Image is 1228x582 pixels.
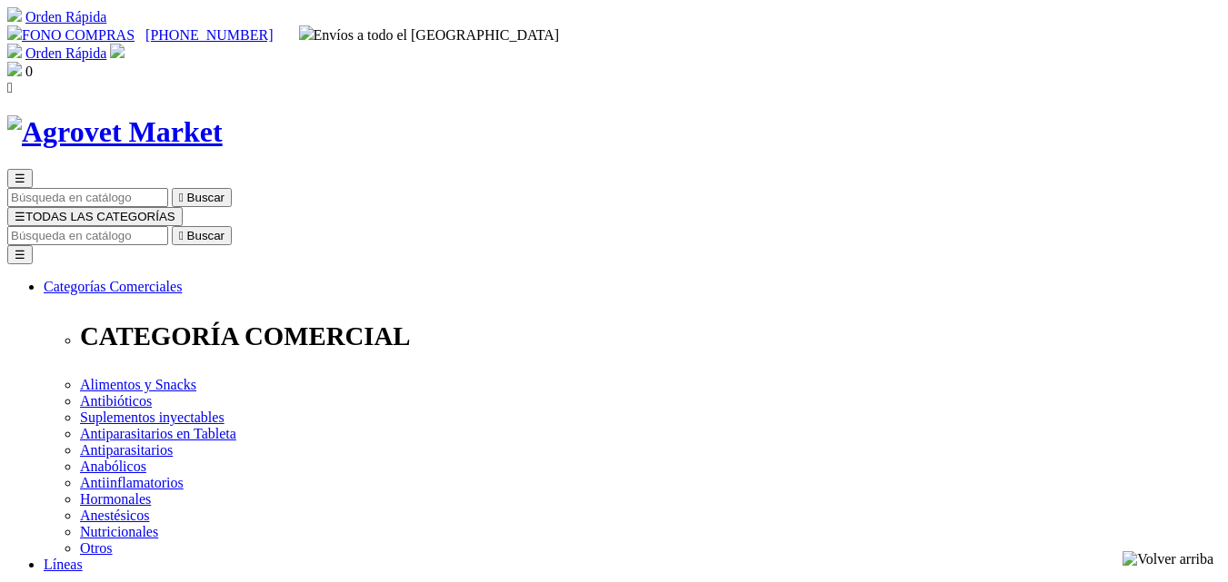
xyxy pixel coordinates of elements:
[80,393,152,409] a: Antibióticos
[25,45,106,61] a: Orden Rápida
[15,172,25,185] span: ☰
[7,27,135,43] a: FONO COMPRAS
[25,64,33,79] span: 0
[7,245,33,264] button: ☰
[179,229,184,242] i: 
[145,27,273,43] a: [PHONE_NUMBER]
[80,321,1221,351] p: CATEGORÍA COMERCIAL
[80,475,184,490] a: Antiinflamatorios
[7,80,13,95] i: 
[25,9,106,25] a: Orden Rápida
[299,25,314,40] img: delivery-truck.svg
[7,188,168,207] input: Buscar
[80,442,173,458] a: Antiparasitarios
[15,210,25,223] span: ☰
[44,557,83,572] a: Líneas
[80,377,196,392] a: Alimentos y Snacks
[80,508,149,523] a: Anestésicos
[7,207,183,226] button: ☰TODAS LAS CATEGORÍAS
[110,44,125,58] img: user.svg
[80,491,151,507] a: Hormonales
[7,44,22,58] img: shopping-cart.svg
[299,27,560,43] span: Envíos a todo el [GEOGRAPHIC_DATA]
[7,25,22,40] img: phone.svg
[187,229,225,242] span: Buscar
[172,226,232,245] button:  Buscar
[7,62,22,76] img: shopping-bag.svg
[179,191,184,204] i: 
[80,426,236,441] a: Antiparasitarios en Tableta
[80,524,158,539] a: Nutricionales
[187,191,225,204] span: Buscar
[80,459,146,474] a: Anabólicos
[1123,551,1213,567] img: Volver arriba
[7,169,33,188] button: ☰
[7,7,22,22] img: shopping-cart.svg
[7,226,168,245] input: Buscar
[80,540,113,556] a: Otros
[80,409,225,425] a: Suplementos inyectables
[7,115,223,149] img: Agrovet Market
[44,279,182,294] a: Categorías Comerciales
[172,188,232,207] button:  Buscar
[110,45,125,61] a: Acceda a su cuenta de cliente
